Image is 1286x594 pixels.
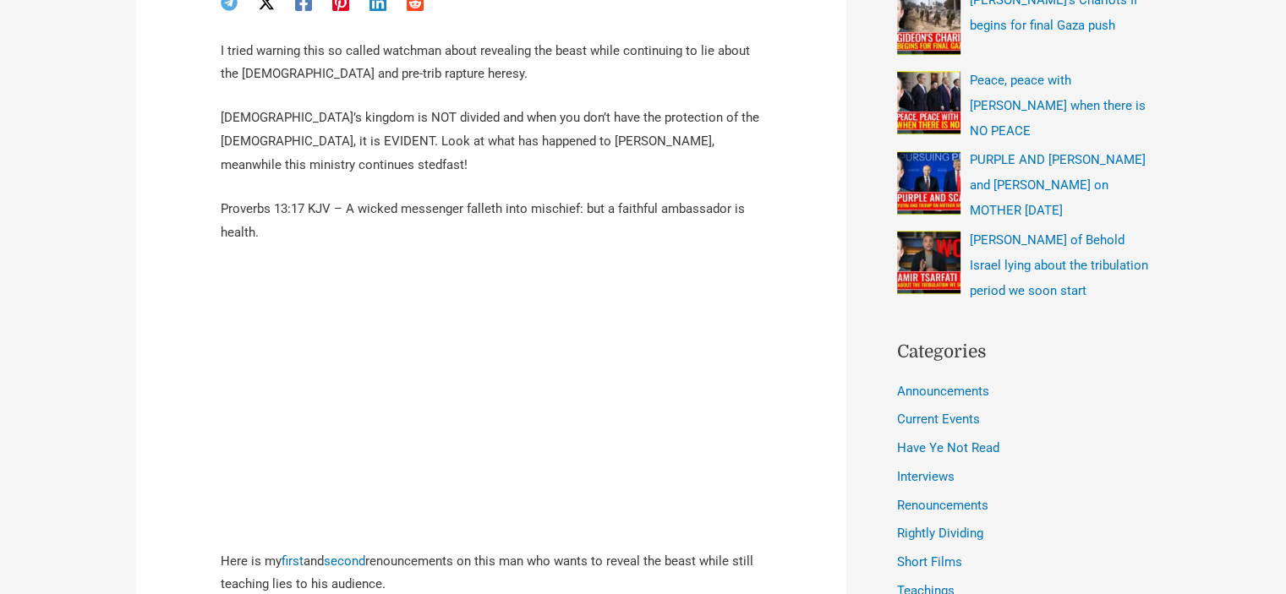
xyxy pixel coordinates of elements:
[897,440,999,455] a: Have Ye Not Read
[897,339,1151,366] h2: Categories
[970,152,1146,218] a: PURPLE AND [PERSON_NAME] and [PERSON_NAME] on MOTHER [DATE]
[897,384,989,399] a: Announcements
[897,526,983,541] a: Rightly Dividing
[970,232,1148,298] a: [PERSON_NAME] of Behold Israel lying about the tribulation period we soon start
[282,553,304,569] a: first
[897,469,955,484] a: Interviews
[897,411,980,427] a: Current Events
[221,265,762,550] iframe: Watchman Adam Warned 2024-06-05
[324,553,365,569] a: second
[897,498,988,513] a: Renouncements
[221,40,762,87] p: I tried warning this so called watchman about revealing the beast while continuing to lie about t...
[897,554,962,569] a: Short Films
[970,73,1146,139] a: Peace, peace with [PERSON_NAME] when there is NO PEACE
[221,198,762,245] p: Proverbs 13:17 KJV – A wicked messenger falleth into mischief: but a faithful ambassador is health.
[221,106,762,177] p: [DEMOGRAPHIC_DATA]’s kingdom is NOT divided and when you don’t have the protection of the [DEMOGR...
